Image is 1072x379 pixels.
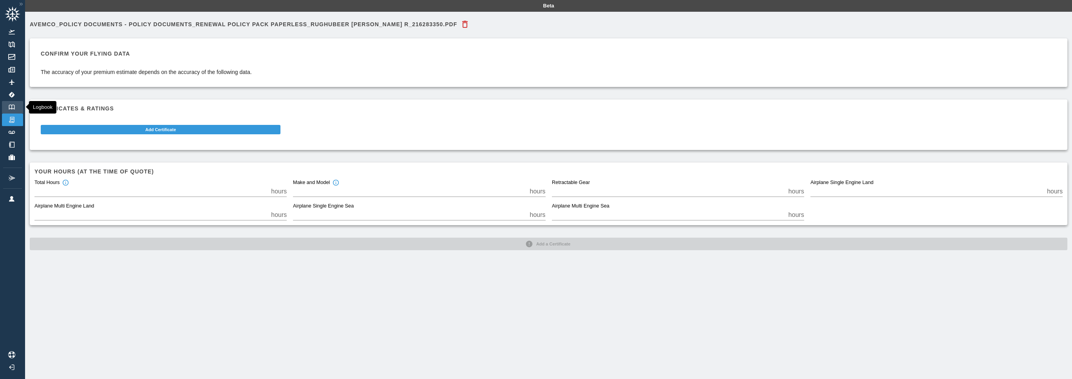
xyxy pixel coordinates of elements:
[41,68,252,76] p: The accuracy of your premium estimate depends on the accuracy of the following data.
[34,203,94,210] label: Airplane Multi Engine Land
[293,179,339,186] div: Make and Model
[271,187,287,196] p: hours
[810,179,873,186] label: Airplane Single Engine Land
[34,104,1063,113] h6: Certificates & Ratings
[788,187,804,196] p: hours
[34,167,1063,176] h6: Your hours (at the time of quote)
[530,210,545,220] p: hours
[271,210,287,220] p: hours
[30,22,457,27] h6: Avemco_Policy Documents - Policy Documents_Renewal Policy Pack Paperless_RUGHUBEER [PERSON_NAME] ...
[530,187,545,196] p: hours
[34,179,69,186] div: Total Hours
[41,125,280,134] button: Add Certificate
[333,179,340,186] svg: Total hours in the make and model of the insured aircraft
[552,203,609,210] label: Airplane Multi Engine Sea
[62,179,69,186] svg: Total hours in fixed-wing aircraft
[1047,187,1063,196] p: hours
[552,179,590,186] label: Retractable Gear
[41,49,252,58] h6: Confirm your flying data
[788,210,804,220] p: hours
[293,203,354,210] label: Airplane Single Engine Sea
